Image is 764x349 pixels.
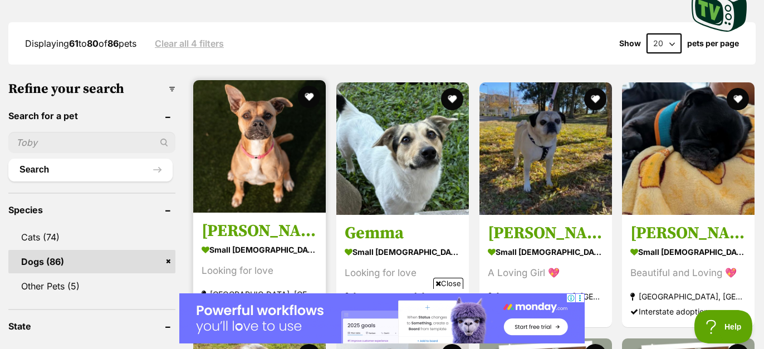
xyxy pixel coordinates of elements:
a: Other Pets (5) [8,274,175,298]
button: favourite [727,88,749,110]
h3: Refine your search [8,81,175,97]
header: Species [8,205,175,215]
strong: 86 [107,38,119,49]
button: favourite [441,88,463,110]
header: State [8,321,175,331]
strong: [GEOGRAPHIC_DATA], [GEOGRAPHIC_DATA] [202,287,317,302]
strong: small [DEMOGRAPHIC_DATA] Dog [488,244,604,260]
h3: [PERSON_NAME] [630,223,746,244]
img: Cleo - Pug Dog [479,82,612,215]
strong: [GEOGRAPHIC_DATA], [GEOGRAPHIC_DATA] [630,289,746,304]
div: Beautiful and Loving 💖 [630,266,746,281]
img: Lola imp 1582 - American Staffordshire Terrier x Pug Dog [193,80,326,213]
iframe: Advertisement [179,293,585,343]
span: Show [619,39,641,48]
a: [PERSON_NAME] small [DEMOGRAPHIC_DATA] Dog Beautiful and Loving 💖 [GEOGRAPHIC_DATA], [GEOGRAPHIC_... [622,215,755,328]
button: favourite [298,86,320,108]
a: [PERSON_NAME] imp 1582 small [DEMOGRAPHIC_DATA] Dog Looking for love [GEOGRAPHIC_DATA], [GEOGRAPH... [193,213,326,326]
a: Clear all 4 filters [155,38,224,48]
div: Looking for love [345,266,461,281]
span: Close [433,278,463,289]
a: Gemma small [DEMOGRAPHIC_DATA] Dog Looking for love [PERSON_NAME], [GEOGRAPHIC_DATA] Interstate a... [336,215,469,328]
strong: small [DEMOGRAPHIC_DATA] Dog [630,244,746,260]
h3: [PERSON_NAME] [488,223,604,244]
button: favourite [584,88,606,110]
div: Interstate adoption [630,304,746,319]
strong: 80 [87,38,99,49]
h3: Gemma [345,223,461,244]
a: Dogs (86) [8,250,175,273]
span: Displaying to of pets [25,38,136,49]
div: Looking for love [202,264,317,279]
div: Interstate adoption [488,304,604,319]
div: A Loving Girl 💖 [488,266,604,281]
strong: small [DEMOGRAPHIC_DATA] Dog [202,242,317,258]
button: Search [8,159,173,181]
img: Gemma - Jack Russell Terrier Dog [336,82,469,215]
strong: [GEOGRAPHIC_DATA], [GEOGRAPHIC_DATA] [488,289,604,304]
h3: [PERSON_NAME] imp 1582 [202,221,317,242]
label: pets per page [687,39,739,48]
img: Maggie - Pug Dog [622,82,755,215]
a: Cats (74) [8,225,175,249]
iframe: Help Scout Beacon - Open [694,310,753,343]
strong: small [DEMOGRAPHIC_DATA] Dog [345,244,461,260]
a: [PERSON_NAME] small [DEMOGRAPHIC_DATA] Dog A Loving Girl 💖 [GEOGRAPHIC_DATA], [GEOGRAPHIC_DATA] I... [479,215,612,328]
header: Search for a pet [8,111,175,121]
strong: 61 [69,38,79,49]
input: Toby [8,132,175,153]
